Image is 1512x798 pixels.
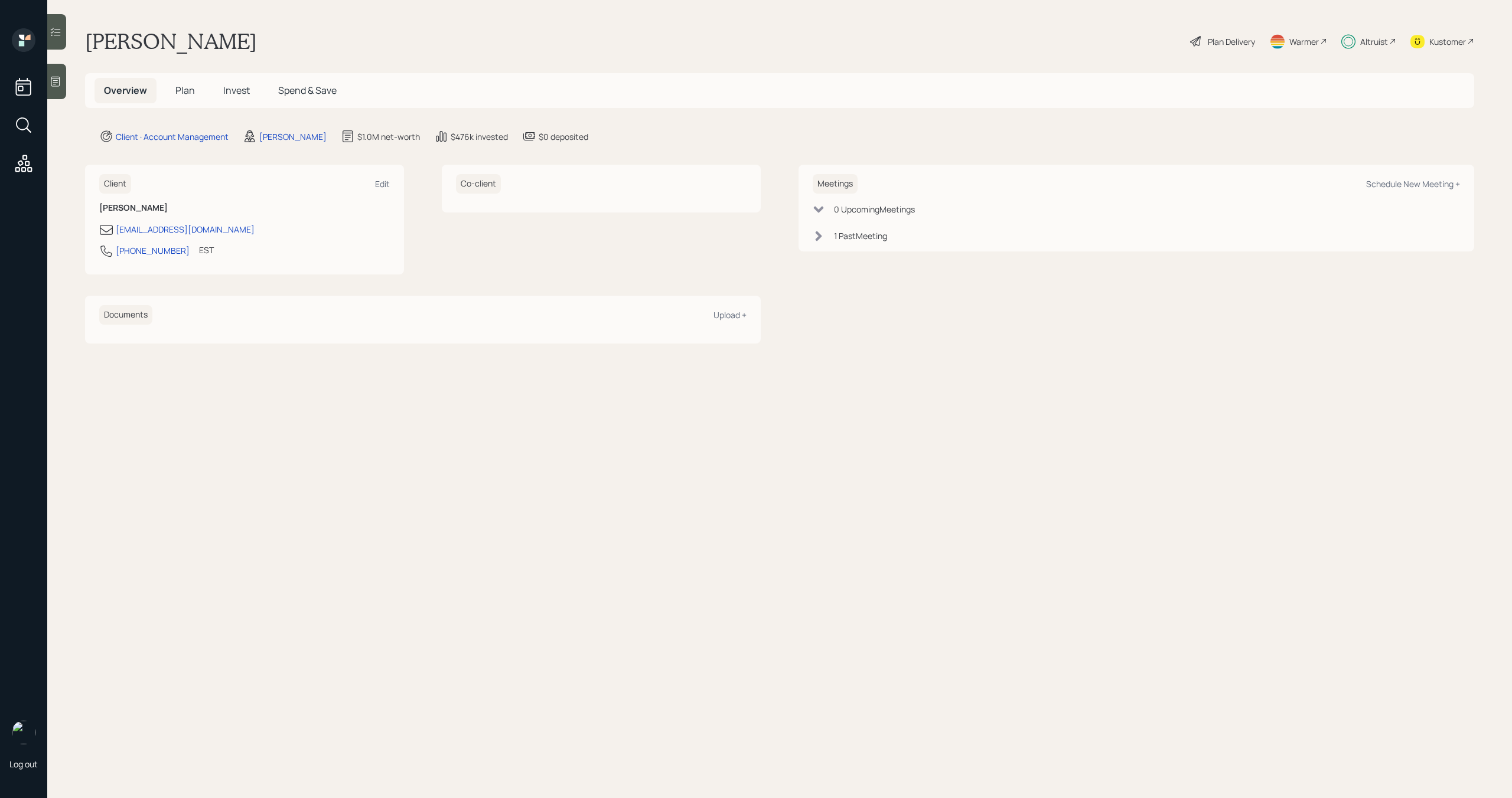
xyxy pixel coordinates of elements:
div: Altruist [1360,35,1388,48]
h6: Meetings [813,174,858,194]
div: [PERSON_NAME] [259,130,327,143]
img: michael-russo-headshot.png [12,721,35,744]
div: $476k invested [451,130,508,143]
div: $1.0M net-worth [357,130,420,143]
div: Log out [9,758,38,770]
div: Upload + [713,309,747,320]
span: Invest [223,84,250,97]
div: $0 deposited [539,130,588,143]
h6: [PERSON_NAME] [99,203,390,213]
div: EST [199,244,214,256]
span: Plan [175,84,195,97]
div: Plan Delivery [1208,35,1255,48]
h6: Co-client [456,174,501,194]
div: 1 Past Meeting [834,230,887,242]
div: [EMAIL_ADDRESS][DOMAIN_NAME] [116,223,255,236]
h6: Client [99,174,131,194]
div: Edit [375,178,390,189]
div: Kustomer [1429,35,1466,48]
div: [PHONE_NUMBER] [116,244,190,257]
div: 0 Upcoming Meeting s [834,203,915,215]
div: Client · Account Management [116,130,229,143]
div: Schedule New Meeting + [1366,178,1460,189]
span: Spend & Save [278,84,337,97]
span: Overview [104,84,147,97]
h6: Documents [99,305,152,325]
div: Warmer [1289,35,1319,48]
h1: [PERSON_NAME] [85,28,257,54]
